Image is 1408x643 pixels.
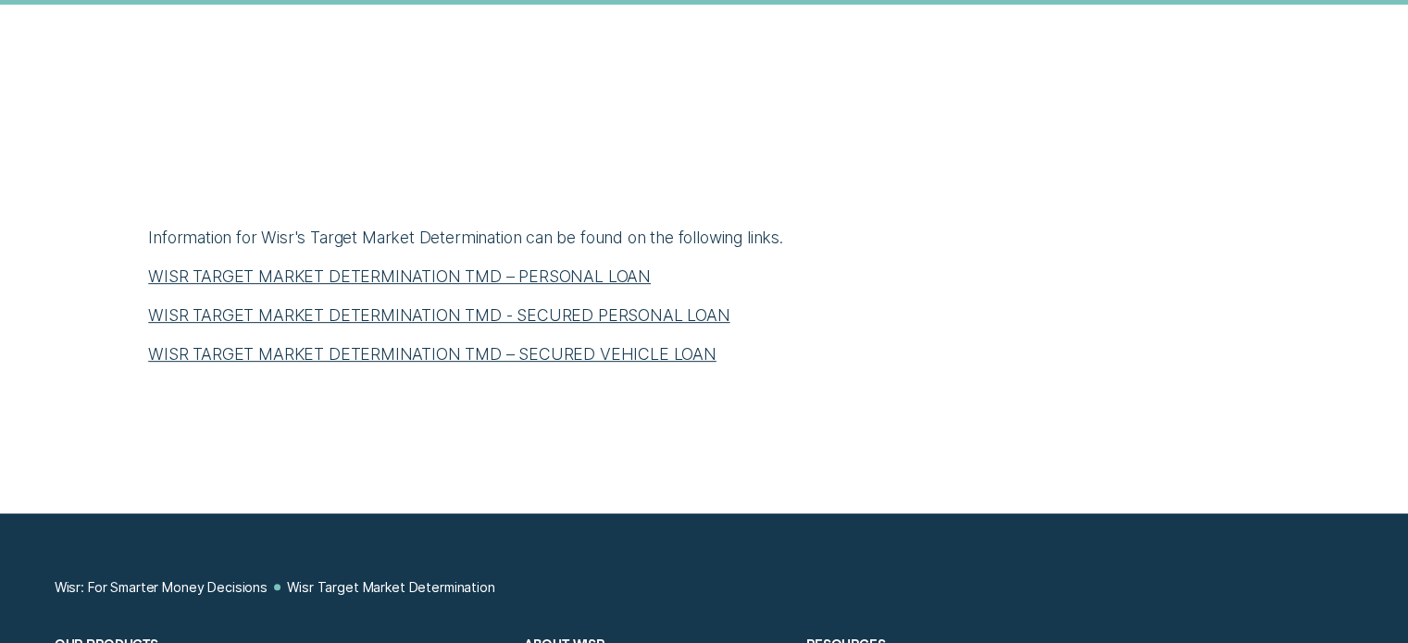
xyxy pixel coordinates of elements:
a: Wisr: For Smarter Money Decisions [55,579,268,596]
p: Information for Wisr's Target Market Determination can be found on the following links. [148,227,1260,249]
a: WISR TARGET MARKET DETERMINATION TMD – PERSONAL LOAN [148,266,651,286]
a: WISR TARGET MARKET DETERMINATION TMD - SECURED PERSONAL LOAN [148,305,729,325]
a: WISR TARGET MARKET DETERMINATION TMD – SECURED VEHICLE LOAN [148,344,716,364]
a: Wisr Target Market Determination [287,579,494,596]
